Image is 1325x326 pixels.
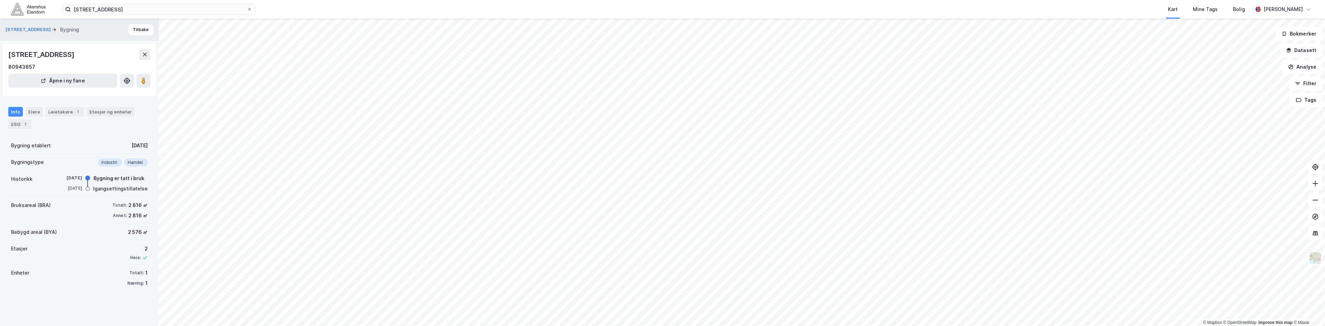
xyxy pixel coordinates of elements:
[1168,5,1178,13] div: Kart
[1233,5,1245,13] div: Bolig
[8,107,23,117] div: Info
[55,185,82,191] div: [DATE]
[1276,27,1322,41] button: Bokmerker
[11,141,51,150] div: Bygning etablert
[1290,293,1325,326] div: Kontrollprogram for chat
[89,109,132,115] div: Etasjer og enheter
[113,213,127,218] div: Annet:
[1280,43,1322,57] button: Datasett
[1309,251,1322,265] img: Z
[94,174,144,182] div: Bygning er tatt i bruk
[74,108,81,115] div: 1
[26,107,43,117] div: Eiere
[130,255,141,260] div: Heis:
[8,119,31,129] div: ESG
[11,201,51,209] div: Bruksareal (BRA)
[112,202,127,208] div: Totalt:
[1223,320,1257,325] a: OpenStreetMap
[128,201,148,209] div: 2 816 ㎡
[1289,77,1322,90] button: Filter
[11,245,28,253] div: Etasjer
[11,175,32,183] div: Historikk
[1193,5,1218,13] div: Mine Tags
[11,158,44,166] div: Bygningstype
[11,228,57,236] div: Bebygd areal (BYA)
[129,270,144,276] div: Totalt:
[8,74,117,88] button: Åpne i ny fane
[127,280,144,286] div: Næring:
[128,24,153,35] button: Tilbake
[6,26,52,33] button: [STREET_ADDRESS]
[46,107,84,117] div: Leietakere
[55,175,82,181] div: [DATE]
[11,269,29,277] div: Enheter
[22,121,29,128] div: 1
[1282,60,1322,74] button: Analyse
[1203,320,1222,325] a: Mapbox
[8,63,35,71] div: 80943857
[128,228,148,236] div: 2 576 ㎡
[128,211,148,220] div: 2 816 ㎡
[8,49,76,60] div: [STREET_ADDRESS]
[93,185,148,193] div: Igangsettingstillatelse
[71,4,247,14] input: Søk på adresse, matrikkel, gårdeiere, leietakere eller personer
[131,141,148,150] div: [DATE]
[11,3,46,15] img: akershus-eiendom-logo.9091f326c980b4bce74ccdd9f866810c.svg
[1290,293,1325,326] iframe: Chat Widget
[130,245,148,253] div: 2
[1290,93,1322,107] button: Tags
[145,279,148,287] div: 1
[1258,320,1293,325] a: Improve this map
[1264,5,1303,13] div: [PERSON_NAME]
[145,269,148,277] div: 1
[60,26,79,34] div: Bygning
